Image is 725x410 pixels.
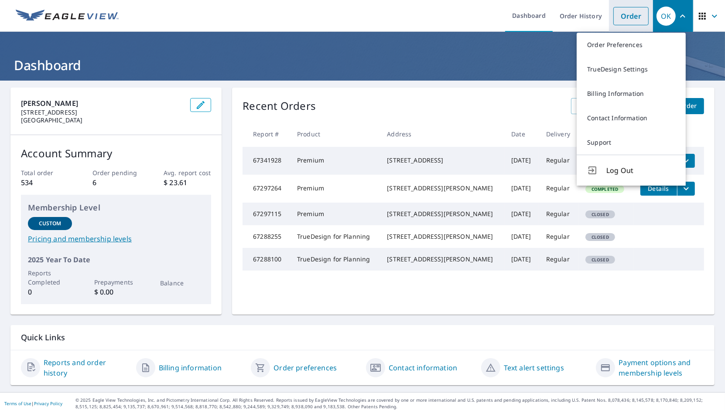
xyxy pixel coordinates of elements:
[586,234,614,240] span: Closed
[28,254,204,265] p: 2025 Year To Date
[28,234,204,244] a: Pricing and membership levels
[28,268,72,287] p: Reports Completed
[21,168,68,177] p: Total order
[164,168,211,177] p: Avg. report cost
[504,203,539,225] td: [DATE]
[504,147,539,175] td: [DATE]
[539,175,578,203] td: Regular
[677,154,695,168] button: filesDropdownBtn-67341928
[28,287,72,297] p: 0
[16,10,119,23] img: EV Logo
[159,363,222,373] a: Billing information
[290,175,380,203] td: Premium
[657,7,676,26] div: OK
[290,147,380,175] td: Premium
[290,121,380,147] th: Product
[387,156,497,165] div: [STREET_ADDRESS]
[613,7,649,25] a: Order
[539,147,578,175] td: Regular
[577,130,686,155] a: Support
[577,81,686,106] a: Billing Information
[586,211,614,217] span: Closed
[274,363,337,373] a: Order preferences
[10,56,715,74] h1: Dashboard
[504,175,539,203] td: [DATE]
[243,248,290,271] td: 67288100
[380,121,504,147] th: Address
[75,397,721,410] p: © 2025 Eagle View Technologies, Inc. and Pictometry International Corp. All Rights Reserved. Repo...
[243,203,290,225] td: 67297115
[21,116,183,124] p: [GEOGRAPHIC_DATA]
[92,177,140,188] p: 6
[164,177,211,188] p: $ 23.61
[577,155,686,186] button: Log Out
[504,248,539,271] td: [DATE]
[34,400,62,407] a: Privacy Policy
[94,278,138,287] p: Prepayments
[94,287,138,297] p: $ 0.00
[606,165,675,176] span: Log Out
[243,121,290,147] th: Report #
[619,357,704,378] a: Payment options and membership levels
[539,248,578,271] td: Regular
[21,332,704,343] p: Quick Links
[577,106,686,130] a: Contact Information
[21,146,211,161] p: Account Summary
[586,257,614,263] span: Closed
[387,210,497,218] div: [STREET_ADDRESS][PERSON_NAME]
[504,225,539,248] td: [DATE]
[160,278,204,288] p: Balance
[4,401,62,406] p: |
[504,363,564,373] a: Text alert settings
[243,98,316,114] p: Recent Orders
[539,121,578,147] th: Delivery
[290,248,380,271] td: TrueDesign for Planning
[243,175,290,203] td: 67297264
[387,232,497,241] div: [STREET_ADDRESS][PERSON_NAME]
[290,203,380,225] td: Premium
[539,203,578,225] td: Regular
[577,57,686,81] a: TrueDesign Settings
[21,177,68,188] p: 534
[39,220,62,227] p: Custom
[387,255,497,264] div: [STREET_ADDRESS][PERSON_NAME]
[92,168,140,177] p: Order pending
[677,182,695,196] button: filesDropdownBtn-67297264
[44,357,129,378] a: Reports and order history
[577,33,686,57] a: Order Preferences
[4,400,31,407] a: Terms of Use
[389,363,457,373] a: Contact information
[28,202,204,213] p: Membership Level
[243,225,290,248] td: 67288255
[646,184,672,193] span: Details
[571,98,633,114] a: View All Orders
[290,225,380,248] td: TrueDesign for Planning
[21,108,183,116] p: [STREET_ADDRESS]
[504,121,539,147] th: Date
[640,182,677,196] button: detailsBtn-67297264
[387,184,497,193] div: [STREET_ADDRESS][PERSON_NAME]
[21,98,183,108] p: [PERSON_NAME]
[243,147,290,175] td: 67341928
[539,225,578,248] td: Regular
[586,186,623,192] span: Completed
